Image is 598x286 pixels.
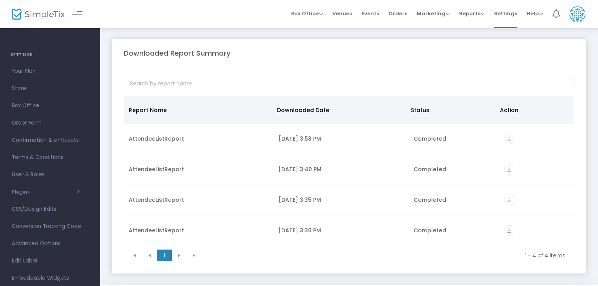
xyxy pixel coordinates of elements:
th: Status [406,96,495,124]
div: AttendeeListReport [129,135,269,143]
i: vertical_align_bottom [504,164,514,175]
div: https://go.SimpleTix.com/nt9ob [504,195,569,205]
span: Edit Label [12,256,88,266]
div: AttendeeListReport [129,196,269,204]
div: Completed [414,135,494,143]
span: Events [361,4,379,24]
div: https://go.SimpleTix.com/pvjec [504,225,569,236]
div: AttendeeListReport [129,165,269,173]
span: Venues [332,4,352,24]
a: vertical_align_bottom [504,136,514,144]
div: AttendeeListReport [129,226,269,234]
span: CSS/Design Edits [12,204,88,214]
span: Page 1 [157,250,172,261]
span: Confirmation & e-Tickets [12,135,88,145]
span: Advanced Options [12,239,88,249]
span: Settings [494,4,517,24]
span: Box Office [12,101,88,111]
div: Data table [124,96,574,246]
span: Help [527,10,543,17]
span: Marketing [417,10,450,17]
i: vertical_align_bottom [504,195,514,205]
div: Completed [414,196,494,204]
th: Downloaded Date [272,96,406,124]
span: Your Plan [12,66,88,76]
span: Reports [459,10,485,17]
a: vertical_align_bottom [504,228,514,235]
i: vertical_align_bottom [504,225,514,236]
input: Search by report name [124,76,574,92]
span: Conversion Tracking Code [12,221,88,232]
div: https://go.SimpleTix.com/l38ln [504,164,569,175]
div: Completed [414,165,494,173]
div: 9/22/2025 3:40 PM [279,165,404,173]
div: 9/22/2025 3:35 PM [279,196,404,204]
span: Orders [388,4,407,24]
th: Action [495,96,569,124]
span: Terms & Conditions [12,152,88,163]
kendo-pager-info: 1 - 4 of 4 items [207,252,565,259]
div: 9/22/2025 3:53 PM [279,135,404,143]
span: Store [12,83,88,94]
span: Order Form [12,118,88,128]
h4: SETTINGS [11,47,89,63]
span: Embeddable Widgets [12,273,88,283]
m-panel-title: Downloaded Report Summary [124,48,230,58]
button: Plugins [12,189,80,195]
th: Report Name [124,96,272,124]
div: 9/22/2025 3:30 PM [279,226,404,234]
a: vertical_align_bottom [504,197,514,205]
div: Completed [414,226,494,234]
span: User & Roles [12,170,88,180]
div: https://go.SimpleTix.com/g7s0z [504,134,569,144]
span: Box Office [291,10,323,17]
i: vertical_align_bottom [504,134,514,144]
a: vertical_align_bottom [504,167,514,174]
